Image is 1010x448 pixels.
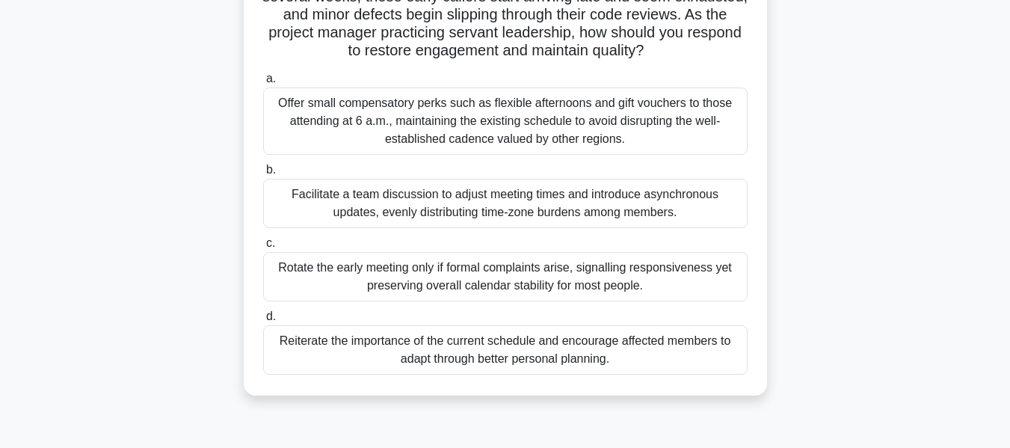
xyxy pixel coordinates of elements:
div: Rotate the early meeting only if formal complaints arise, signalling responsiveness yet preservin... [263,252,748,301]
div: Offer small compensatory perks such as flexible afternoons and gift vouchers to those attending a... [263,88,748,155]
span: d. [266,310,276,322]
span: b. [266,163,276,176]
div: Reiterate the importance of the current schedule and encourage affected members to adapt through ... [263,325,748,375]
span: a. [266,72,276,85]
span: c. [266,236,275,249]
div: Facilitate a team discussion to adjust meeting times and introduce asynchronous updates, evenly d... [263,179,748,228]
